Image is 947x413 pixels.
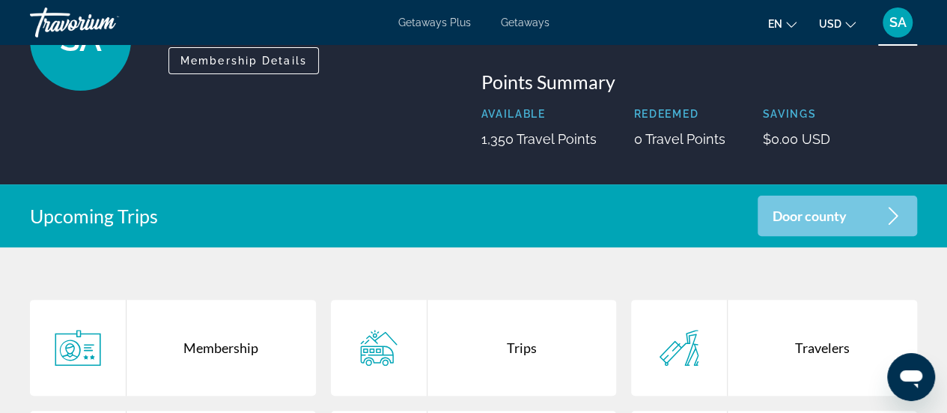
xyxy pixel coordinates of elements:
[728,300,917,396] div: Travelers
[887,353,935,401] iframe: Button to launch messaging window
[168,47,319,74] button: Membership Details
[889,15,907,30] span: SA
[481,108,597,120] p: Available
[878,7,917,38] button: User Menu
[30,3,180,42] a: Travorium
[763,108,830,120] p: Savings
[30,300,316,396] a: Membership
[331,300,617,396] a: Trips
[481,131,597,147] p: 1,350 Travel Points
[427,300,617,396] div: Trips
[30,205,158,227] h2: Upcoming Trips
[819,18,841,30] span: USD
[481,70,918,93] h3: Points Summary
[819,13,856,34] button: Change currency
[634,108,725,120] p: Redeemed
[398,16,471,28] a: Getaways Plus
[501,16,549,28] a: Getaways
[180,55,307,67] span: Membership Details
[773,210,847,223] p: Door county
[634,131,725,147] p: 0 Travel Points
[631,300,917,396] a: Travelers
[127,300,316,396] div: Membership
[758,196,917,236] a: Door county
[763,131,830,147] p: $0.00 USD
[168,50,319,67] a: Membership Details
[768,13,797,34] button: Change language
[768,18,782,30] span: en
